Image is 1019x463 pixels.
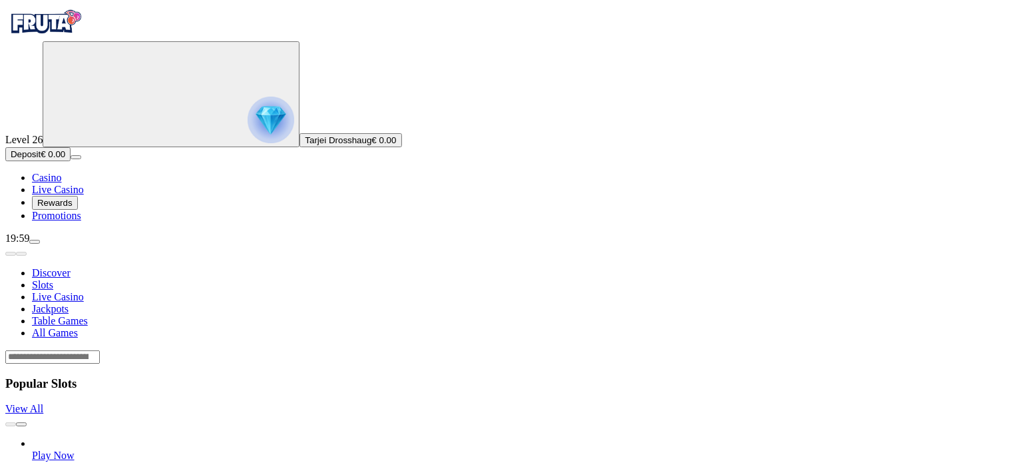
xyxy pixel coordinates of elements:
span: Casino [32,172,61,183]
span: Tarjei Drosshaug [305,135,371,145]
a: All Games [32,327,78,338]
a: Gates of Olympus Super Scatter [32,450,75,461]
button: reward progress [43,41,300,147]
a: poker-chip iconLive Casino [32,184,84,195]
a: Discover [32,267,71,278]
img: reward progress [248,97,294,143]
h3: Popular Slots [5,376,1014,391]
img: Fruta [5,5,85,39]
button: prev slide [5,252,16,256]
nav: Primary [5,5,1014,222]
a: View All [5,403,43,414]
span: Live Casino [32,184,84,195]
button: prev slide [5,422,16,426]
a: Jackpots [32,303,69,314]
button: menu [71,155,81,159]
input: Search [5,350,100,364]
header: Lobby [5,244,1014,364]
span: Level 26 [5,134,43,145]
button: next slide [16,252,27,256]
button: menu [29,240,40,244]
a: Table Games [32,315,88,326]
button: Depositplus icon€ 0.00 [5,147,71,161]
button: next slide [16,422,27,426]
span: Deposit [11,149,41,159]
span: € 0.00 [41,149,65,159]
a: gift-inverted iconPromotions [32,210,81,221]
span: Promotions [32,210,81,221]
a: Fruta [5,29,85,41]
a: diamond iconCasino [32,172,61,183]
a: Live Casino [32,291,84,302]
nav: Lobby [5,244,1014,339]
span: € 0.00 [371,135,396,145]
button: reward iconRewards [32,196,78,210]
span: 19:59 [5,232,29,244]
span: Play Now [32,450,75,461]
a: Slots [32,279,53,290]
span: Rewards [37,198,73,208]
button: Tarjei Drosshaug€ 0.00 [300,133,401,147]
